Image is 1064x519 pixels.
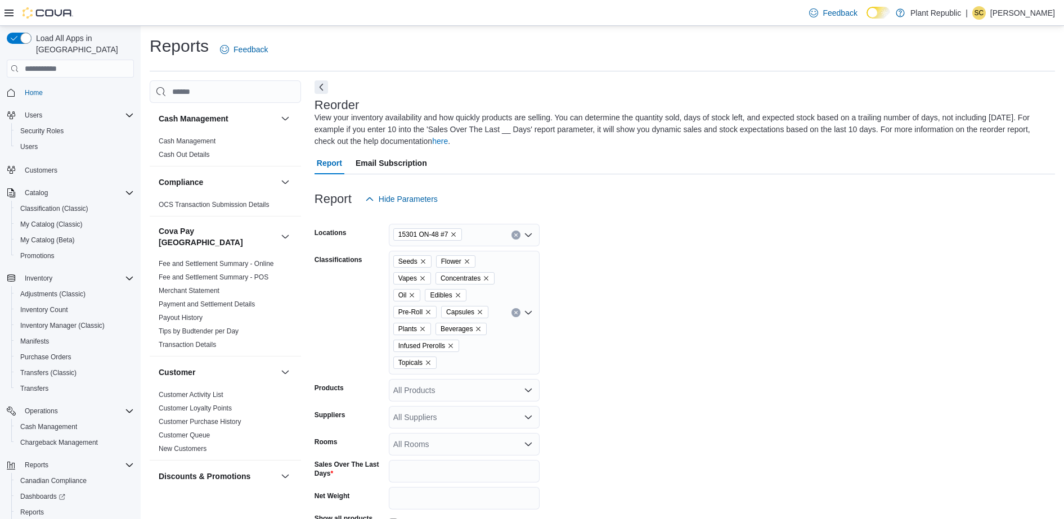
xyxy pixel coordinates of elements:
[11,489,138,504] a: Dashboards
[11,302,138,318] button: Inventory Count
[441,306,488,318] span: Capsules
[159,340,216,349] span: Transaction Details
[25,188,48,197] span: Catalog
[20,404,134,418] span: Operations
[16,382,53,395] a: Transfers
[16,350,76,364] a: Purchase Orders
[20,458,53,472] button: Reports
[398,357,423,368] span: Topicals
[20,305,68,314] span: Inventory Count
[16,474,91,488] a: Canadian Compliance
[159,404,232,413] span: Customer Loyalty Points
[279,470,292,483] button: Discounts & Promotions
[159,418,241,426] a: Customer Purchase History
[990,6,1055,20] p: [PERSON_NAME]
[16,436,102,449] a: Chargeback Management
[11,216,138,232] button: My Catalog (Classic)
[398,290,407,301] span: Oil
[159,445,206,453] a: New Customers
[524,231,533,240] button: Open list of options
[20,384,48,393] span: Transfers
[20,321,105,330] span: Inventory Manager (Classic)
[11,286,138,302] button: Adjustments (Classic)
[150,388,301,460] div: Customer
[356,152,427,174] span: Email Subscription
[20,163,134,177] span: Customers
[279,365,292,379] button: Customer
[20,438,98,447] span: Chargeback Management
[159,260,274,268] a: Fee and Settlement Summary - Online
[805,2,861,24] a: Feedback
[441,256,461,267] span: Flower
[823,7,857,19] span: Feedback
[2,161,138,178] button: Customers
[20,142,38,151] span: Users
[11,318,138,333] button: Inventory Manager (Classic)
[972,6,986,20] div: Samantha Crosby
[16,506,134,519] span: Reports
[16,124,68,138] a: Security Roles
[16,420,82,434] a: Cash Management
[159,341,216,349] a: Transaction Details
[20,290,86,299] span: Adjustments (Classic)
[910,6,961,20] p: Plant Republic
[159,201,270,209] a: OCS Transaction Submission Details
[2,107,138,123] button: Users
[315,255,362,264] label: Classifications
[16,233,79,247] a: My Catalog (Beta)
[393,228,463,241] span: 15301 ON-48 #7
[16,366,134,380] span: Transfers (Classic)
[16,287,134,301] span: Adjustments (Classic)
[16,474,134,488] span: Canadian Compliance
[398,340,445,351] span: Infused Prerolls
[159,273,268,281] a: Fee and Settlement Summary - POS
[315,192,352,206] h3: Report
[477,309,483,315] button: Remove Capsules from selection in this group
[16,506,48,519] a: Reports
[393,340,459,352] span: Infused Prerolls
[11,349,138,365] button: Purchase Orders
[159,327,239,336] span: Tips by Budtender per Day
[524,440,533,449] button: Open list of options
[20,508,44,517] span: Reports
[159,225,276,248] button: Cova Pay [GEOGRAPHIC_DATA]
[11,365,138,381] button: Transfers (Classic)
[16,319,134,332] span: Inventory Manager (Classic)
[16,303,73,317] a: Inventory Count
[398,229,448,240] span: 15301 ON-48 #7
[16,303,134,317] span: Inventory Count
[2,457,138,473] button: Reports
[524,386,533,395] button: Open list of options
[419,275,426,282] button: Remove Vapes from selection in this group
[20,404,62,418] button: Operations
[16,140,42,154] a: Users
[425,309,432,315] button: Remove Pre-Roll from selection in this group
[150,198,301,216] div: Compliance
[393,306,437,318] span: Pre-Roll
[408,292,415,299] button: Remove Oil from selection in this group
[393,289,421,301] span: Oil
[159,471,250,482] h3: Discounts & Promotions
[159,391,223,399] a: Customer Activity List
[483,275,490,282] button: Remove Concentrates from selection in this group
[450,231,457,238] button: Remove 15301 ON-48 #7 from selection in this group
[20,251,55,260] span: Promotions
[150,257,301,356] div: Cova Pay [GEOGRAPHIC_DATA]
[317,152,342,174] span: Report
[16,218,134,231] span: My Catalog (Classic)
[20,236,75,245] span: My Catalog (Beta)
[159,390,223,399] span: Customer Activity List
[11,139,138,155] button: Users
[20,368,77,377] span: Transfers (Classic)
[150,35,209,57] h1: Reports
[16,490,134,503] span: Dashboards
[315,491,349,500] label: Net Weight
[16,436,134,449] span: Chargeback Management
[11,381,138,396] button: Transfers
[16,249,134,263] span: Promotions
[279,230,292,243] button: Cova Pay [GEOGRAPHIC_DATA]
[159,259,274,268] span: Fee and Settlement Summary - Online
[16,335,53,348] a: Manifests
[20,492,65,501] span: Dashboards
